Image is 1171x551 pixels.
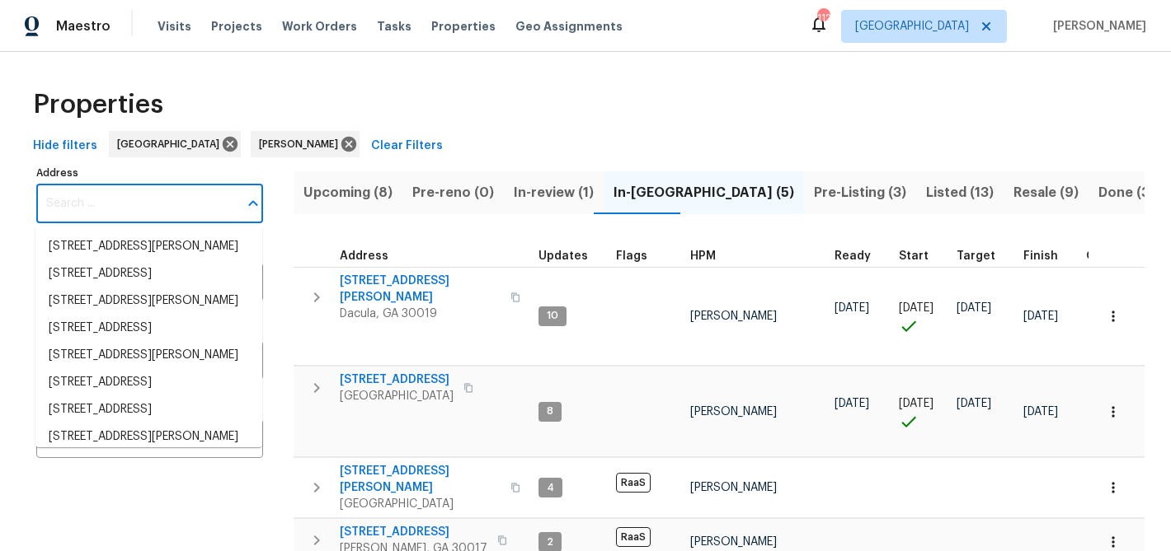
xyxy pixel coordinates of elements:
span: Address [340,250,388,262]
li: [STREET_ADDRESS] [35,260,262,287]
span: [GEOGRAPHIC_DATA] [340,388,454,404]
span: Dacula, GA 30019 [340,306,501,322]
div: Days past target finish date [1086,250,1144,262]
span: Target [957,250,995,262]
span: [DATE] [1023,311,1058,322]
button: Close [242,192,265,215]
li: [STREET_ADDRESS][PERSON_NAME][PERSON_NAME] [35,423,262,468]
span: Listed (13) [926,181,994,204]
div: 112 [817,10,829,26]
span: Flags [616,250,647,262]
div: Earliest renovation start date (first business day after COE or Checkout) [835,250,886,262]
li: [STREET_ADDRESS] [35,315,262,342]
span: 10 [540,309,565,323]
button: Hide filters [26,131,104,161]
span: [GEOGRAPHIC_DATA] [855,18,969,35]
span: Properties [33,96,163,113]
span: Pre-reno (0) [412,181,494,204]
span: [PERSON_NAME] [259,136,345,152]
li: [STREET_ADDRESS][PERSON_NAME] [35,287,262,315]
span: Visits [158,18,191,35]
span: [DATE] [835,398,869,409]
span: [GEOGRAPHIC_DATA] [117,136,226,152]
div: Projected renovation finish date [1023,250,1073,262]
button: Clear Filters [364,131,449,161]
span: [DATE] [899,398,934,409]
span: Geo Assignments [515,18,623,35]
span: Maestro [56,18,111,35]
li: [STREET_ADDRESS] [35,369,262,396]
span: RaaS [616,473,651,493]
span: Overall [1086,250,1129,262]
span: In-[GEOGRAPHIC_DATA] (5) [614,181,794,204]
label: Address [36,168,263,178]
span: Work Orders [282,18,357,35]
span: Upcoming (8) [303,181,393,204]
div: [GEOGRAPHIC_DATA] [109,131,241,157]
span: HPM [690,250,716,262]
span: Start [899,250,929,262]
span: 8 [540,404,560,418]
span: [DATE] [835,302,869,314]
td: Project started on time [892,267,950,366]
span: Hide filters [33,136,97,156]
li: [STREET_ADDRESS] [35,396,262,423]
li: [STREET_ADDRESS][PERSON_NAME] [35,342,262,369]
span: [PERSON_NAME] [690,482,777,493]
span: [STREET_ADDRESS] [340,371,454,388]
span: Updates [538,250,588,262]
span: Resale (9) [1013,181,1079,204]
span: [DATE] [957,302,991,314]
span: Properties [431,18,496,35]
span: [PERSON_NAME] [690,536,777,548]
span: RaaS [616,527,651,547]
span: [DATE] [957,398,991,409]
span: [STREET_ADDRESS][PERSON_NAME] [340,273,501,306]
span: 2 [540,535,560,549]
span: [PERSON_NAME] [690,406,777,418]
td: Project started on time [892,367,950,457]
span: [PERSON_NAME] [1046,18,1146,35]
span: [PERSON_NAME] [690,311,777,322]
span: [STREET_ADDRESS][PERSON_NAME] [340,463,501,496]
span: [DATE] [899,302,934,314]
input: Search ... [36,184,238,223]
div: Actual renovation start date [899,250,943,262]
div: [PERSON_NAME] [251,131,360,157]
span: 4 [540,481,561,495]
span: Pre-Listing (3) [814,181,906,204]
div: Target renovation project end date [957,250,1010,262]
span: Finish [1023,250,1058,262]
li: [STREET_ADDRESS][PERSON_NAME] [35,233,262,260]
span: Clear Filters [371,136,443,156]
span: Ready [835,250,871,262]
span: [STREET_ADDRESS] [340,524,487,540]
span: Tasks [377,21,411,32]
span: [GEOGRAPHIC_DATA] [340,496,501,512]
span: In-review (1) [514,181,594,204]
span: Projects [211,18,262,35]
span: [DATE] [1023,406,1058,418]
